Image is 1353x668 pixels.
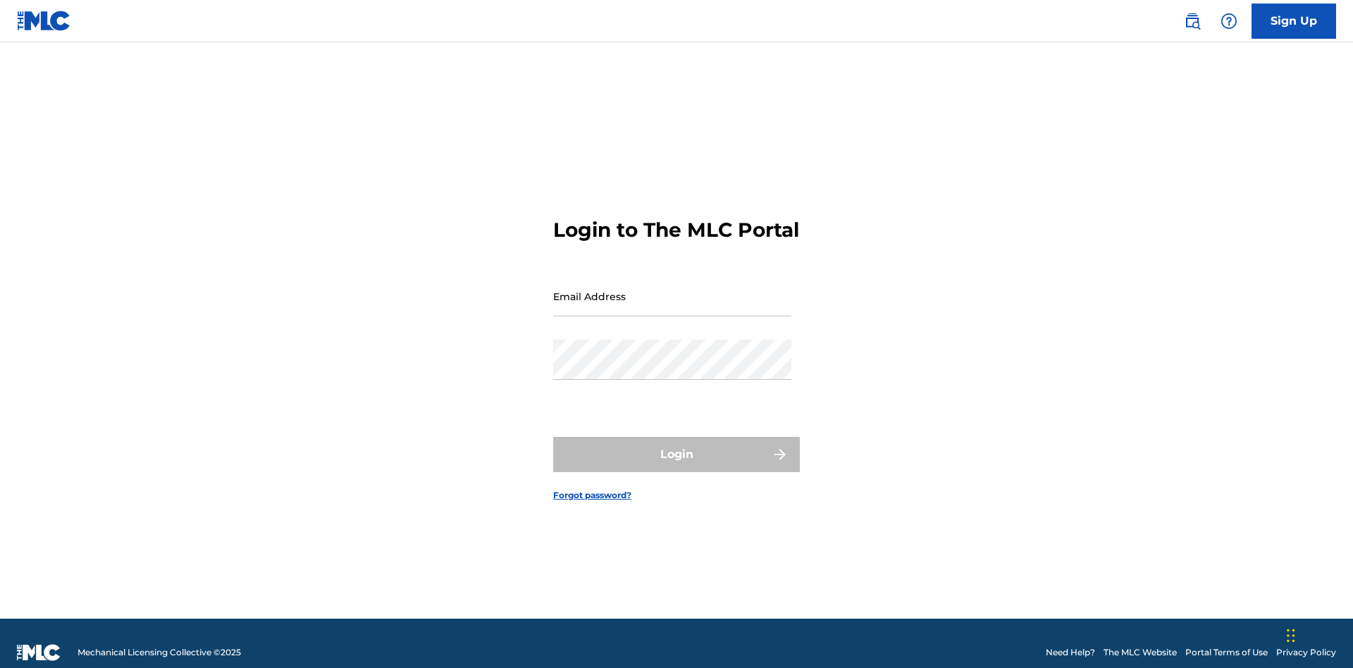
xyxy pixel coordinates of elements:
img: help [1221,13,1237,30]
div: Help [1215,7,1243,35]
h3: Login to The MLC Portal [553,218,799,242]
span: Mechanical Licensing Collective © 2025 [78,646,241,659]
a: Public Search [1178,7,1206,35]
a: Sign Up [1252,4,1336,39]
iframe: Chat Widget [1283,600,1353,668]
a: Forgot password? [553,489,631,502]
a: Need Help? [1046,646,1095,659]
div: Drag [1287,614,1295,657]
img: MLC Logo [17,11,71,31]
a: Privacy Policy [1276,646,1336,659]
img: search [1184,13,1201,30]
a: Portal Terms of Use [1185,646,1268,659]
img: logo [17,644,61,661]
a: The MLC Website [1104,646,1177,659]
